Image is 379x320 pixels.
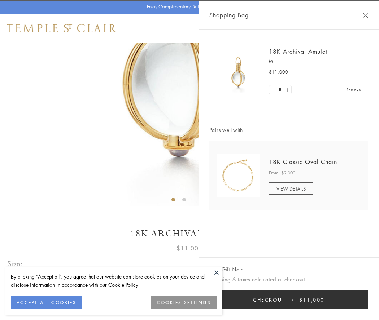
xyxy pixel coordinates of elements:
[299,296,324,304] span: $11,000
[363,13,368,18] button: Close Shopping Bag
[209,290,368,309] button: Checkout $11,000
[269,58,361,65] p: M
[209,126,368,134] span: Pairs well with
[217,154,260,197] img: N88865-OV18
[284,85,291,94] a: Set quantity to 2
[276,185,306,192] span: VIEW DETAILS
[151,296,217,309] button: COOKIES SETTINGS
[11,272,217,289] div: By clicking “Accept all”, you agree that our website can store cookies on your device and disclos...
[269,48,327,55] a: 18K Archival Amulet
[177,244,202,253] span: $11,000
[347,86,361,94] a: Remove
[269,169,295,177] span: From: $9,000
[217,50,260,94] img: 18K Archival Amulet
[209,275,368,284] p: Shipping & taxes calculated at checkout
[209,265,244,274] button: Add Gift Note
[147,3,229,10] p: Enjoy Complimentary Delivery & Returns
[209,10,249,20] span: Shopping Bag
[7,227,372,240] h1: 18K Archival Amulet
[269,85,276,94] a: Set quantity to 0
[269,182,313,195] a: VIEW DETAILS
[7,258,23,270] span: Size:
[7,24,116,32] img: Temple St. Clair
[269,68,288,76] span: $11,000
[269,158,337,166] a: 18K Classic Oval Chain
[253,296,285,304] span: Checkout
[11,296,82,309] button: ACCEPT ALL COOKIES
